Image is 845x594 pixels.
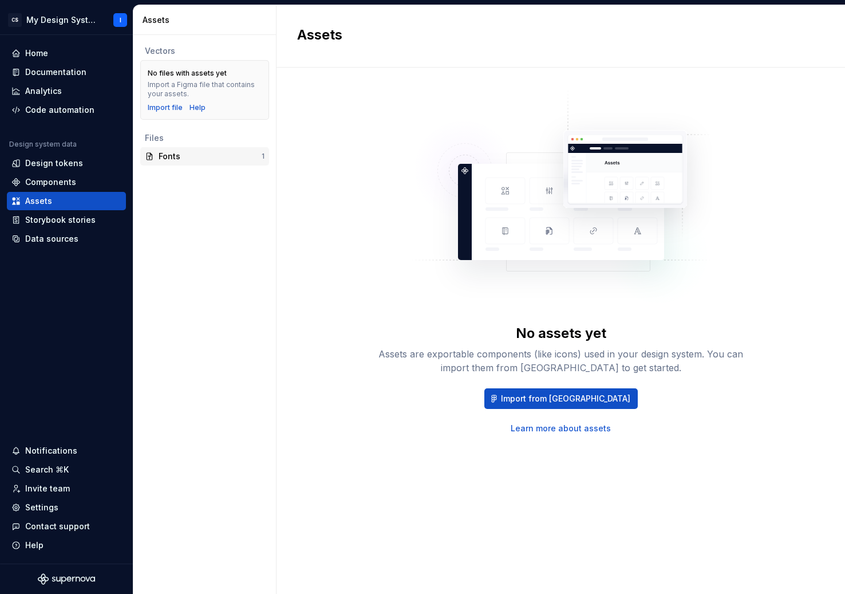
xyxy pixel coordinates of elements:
a: Home [7,44,126,62]
div: Design system data [9,140,77,149]
div: My Design System [26,14,100,26]
div: No assets yet [516,324,606,343]
div: Help [25,540,44,551]
div: Data sources [25,233,78,245]
div: Home [25,48,48,59]
svg: Supernova Logo [38,573,95,585]
button: Help [7,536,126,554]
div: Assets [143,14,271,26]
button: Contact support [7,517,126,536]
div: Fonts [159,151,262,162]
div: Storybook stories [25,214,96,226]
h2: Assets [297,26,811,44]
div: Settings [25,502,58,513]
button: Notifications [7,442,126,460]
span: Import from [GEOGRAPHIC_DATA] [501,393,630,404]
a: Code automation [7,101,126,119]
div: Design tokens [25,158,83,169]
div: Import a Figma file that contains your assets. [148,80,262,99]
a: Analytics [7,82,126,100]
div: No files with assets yet [148,69,227,78]
a: Data sources [7,230,126,248]
button: Import file [148,103,183,112]
div: Search ⌘K [25,464,69,475]
a: Fonts1 [140,147,269,166]
div: Invite team [25,483,70,494]
div: 1 [262,152,264,161]
div: CS [8,13,22,27]
button: Import from [GEOGRAPHIC_DATA] [484,388,638,409]
div: Files [145,132,264,144]
a: Storybook stories [7,211,126,229]
a: Help [189,103,206,112]
a: Settings [7,498,126,517]
a: Documentation [7,63,126,81]
div: I [120,15,121,25]
a: Assets [7,192,126,210]
div: Vectors [145,45,264,57]
div: Notifications [25,445,77,457]
div: Code automation [25,104,94,116]
div: Assets [25,195,52,207]
a: Components [7,173,126,191]
button: CSMy Design SystemI [2,7,131,32]
div: Assets are exportable components (like icons) used in your design system. You can import them fro... [378,347,744,375]
a: Invite team [7,479,126,498]
a: Design tokens [7,154,126,172]
div: Documentation [25,66,86,78]
div: Contact support [25,521,90,532]
div: Analytics [25,85,62,97]
button: Search ⌘K [7,461,126,479]
a: Learn more about assets [511,423,611,434]
div: Components [25,176,76,188]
